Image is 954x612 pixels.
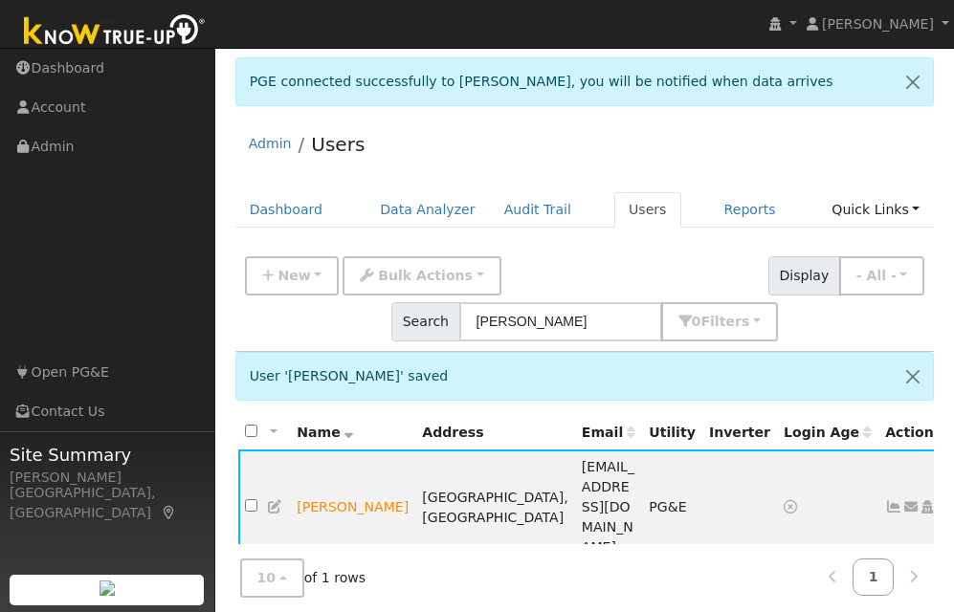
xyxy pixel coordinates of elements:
[784,425,872,440] span: Days since last login
[235,192,338,228] a: Dashboard
[10,442,205,468] span: Site Summary
[885,423,953,443] div: Actions
[784,499,801,514] a: No login access
[919,499,936,514] a: Login As
[161,505,178,520] a: Map
[710,192,790,228] a: Reports
[297,425,353,440] span: Name
[10,483,205,523] div: [GEOGRAPHIC_DATA], [GEOGRAPHIC_DATA]
[649,499,686,514] span: PG&E
[290,449,415,565] td: Lead
[366,192,490,228] a: Data Analyzer
[893,353,933,400] button: Close
[257,570,277,585] span: 10
[582,459,634,555] span: [EMAIL_ADDRESS][DOMAIN_NAME]
[235,57,935,106] div: PGE connected successfully to [PERSON_NAME], you will be notified when data arrives
[10,468,205,488] div: [PERSON_NAME]
[378,268,473,283] span: Bulk Actions
[893,58,933,105] a: Close
[490,192,586,228] a: Audit Trail
[343,256,500,295] button: Bulk Actions
[817,192,934,228] a: Quick Links
[249,136,292,151] a: Admin
[853,558,895,596] a: 1
[100,580,115,596] img: retrieve
[240,558,366,598] span: of 1 rows
[614,192,681,228] a: Users
[902,497,920,517] a: discogirl76@msn.com
[839,256,925,295] button: - All -
[649,423,696,443] div: Utility
[459,302,662,341] input: Search
[267,499,284,514] a: Edit User
[391,302,459,341] span: Search
[742,314,749,329] span: s
[245,256,340,295] button: New
[885,499,902,514] a: Show Graph
[700,314,749,329] span: Filter
[311,133,365,156] a: Users
[822,16,934,32] span: [PERSON_NAME]
[240,558,304,598] button: 10
[661,302,778,341] button: 0Filters
[415,449,575,565] td: [GEOGRAPHIC_DATA], [GEOGRAPHIC_DATA]
[422,423,567,443] div: Address
[768,256,840,295] span: Display
[277,268,310,283] span: New
[250,368,449,383] span: User '[PERSON_NAME]' saved
[14,11,215,54] img: Know True-Up
[582,425,635,440] span: Email
[709,423,770,443] div: Inverter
